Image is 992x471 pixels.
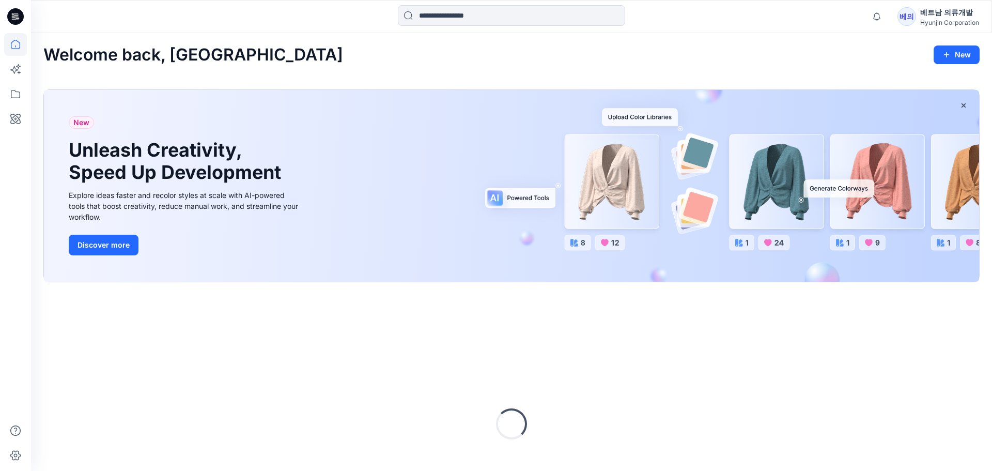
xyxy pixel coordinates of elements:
[69,235,301,255] a: Discover more
[897,7,916,26] div: 베의
[69,190,301,222] div: Explore ideas faster and recolor styles at scale with AI-powered tools that boost creativity, red...
[69,139,286,184] h1: Unleash Creativity, Speed Up Development
[920,19,979,26] div: Hyunjin Corporation
[73,116,89,129] span: New
[934,45,980,64] button: New
[920,6,979,19] div: 베트남 의류개발
[69,235,138,255] button: Discover more
[43,45,343,65] h2: Welcome back, [GEOGRAPHIC_DATA]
